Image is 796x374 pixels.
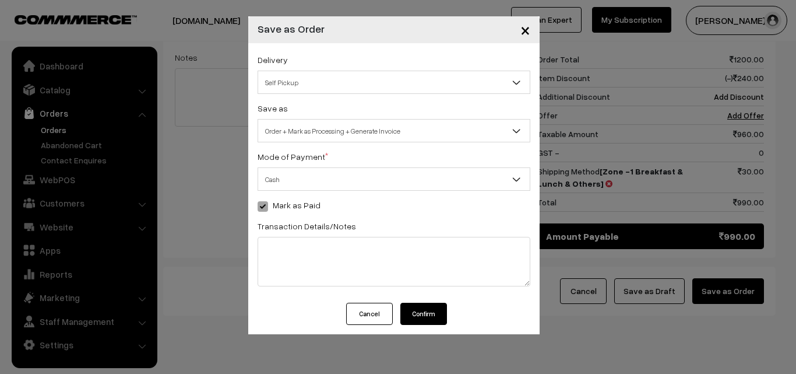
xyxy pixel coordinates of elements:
label: Save as [258,102,288,114]
span: Cash [258,167,530,191]
label: Mode of Payment [258,151,328,163]
button: Confirm [400,303,447,325]
label: Mark as Paid [258,199,320,211]
span: × [520,19,530,40]
span: Order + Mark as Processing + Generate Invoice [258,119,530,142]
span: Cash [258,169,530,190]
button: Close [511,12,540,48]
label: Transaction Details/Notes [258,220,356,232]
span: Order + Mark as Processing + Generate Invoice [258,121,530,141]
span: Self Pickup [258,71,530,94]
label: Delivery [258,54,288,66]
button: Cancel [346,303,393,325]
span: Self Pickup [258,72,530,93]
h4: Save as Order [258,21,325,37]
